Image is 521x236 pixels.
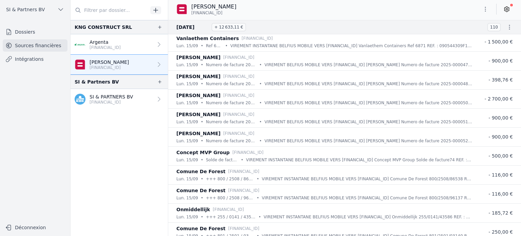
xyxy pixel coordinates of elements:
p: VIREMENT INSTANTANE BELFIUS MOBILE VERS [FINANCIAL_ID] Onmiddellijk 255/0141/43586 REF. : 0905402... [264,214,472,220]
div: • [259,61,262,68]
p: Numero de facture 2025-000052 [206,138,257,144]
div: KNG CONSTRUCT SRL [75,23,132,31]
p: [FINANCIAL_ID] [228,168,259,175]
p: [FINANCIAL_ID] [228,225,259,232]
div: • [257,176,259,182]
div: • [225,42,228,49]
a: Argenta [FINANCIAL_ID] [71,34,168,55]
span: SI & Partners BV [6,6,45,13]
div: • [201,138,203,144]
p: [PERSON_NAME] [176,110,220,119]
input: Filtrer par dossier... [71,4,148,16]
p: VIREMENT BELFIUS MOBILE VERS [FINANCIAL_ID] [PERSON_NAME] Numero de facture 2025-000047 REF. : 09... [265,61,472,68]
p: Numero de facture 2025-000048 [206,80,257,87]
p: [PERSON_NAME] [191,3,236,11]
p: [PERSON_NAME] [176,53,220,61]
img: belfius-1.png [75,59,85,70]
p: +++ 800 / 2508 / 96137 +++ [206,195,254,201]
p: lun. 15/09 [176,61,198,68]
p: [PERSON_NAME] [90,59,129,66]
span: - 900,00 € [488,134,513,140]
p: [FINANCIAL_ID] [242,35,273,42]
p: VIREMENT INSTANTANE BELFIUS MOBILE VERS [FINANCIAL_ID] Concept MVP Group Solde de facture74 REF. ... [246,157,472,163]
p: [FINANCIAL_ID] [90,65,129,70]
div: • [201,119,203,125]
p: lun. 15/09 [176,80,198,87]
div: • [201,99,203,106]
p: [FINANCIAL_ID] [223,130,254,137]
span: - 900,00 € [488,115,513,121]
div: • [258,214,261,220]
div: • [201,80,203,87]
p: VIREMENT BELFIUS MOBILE VERS [FINANCIAL_ID] [PERSON_NAME] Numero de facture 2025-000050 REF. : 09... [265,99,472,106]
p: Numero de facture 2025-000047 [206,61,257,68]
p: [FINANCIAL_ID] [90,99,133,105]
span: - 116,00 € [488,172,513,178]
div: • [241,157,243,163]
p: lun. 15/09 [176,42,198,49]
p: [FINANCIAL_ID] [213,206,244,213]
p: lun. 15/09 [176,176,198,182]
p: Solde de facture 74 [206,157,238,163]
p: Concept MVP Group [176,148,230,157]
a: [PERSON_NAME] [FINANCIAL_ID] [71,55,168,75]
p: lun. 15/09 [176,138,198,144]
p: VIREMENT BELFIUS MOBILE VERS [FINANCIAL_ID] [PERSON_NAME] Numero de facture 2025-000052 REF. : 09... [265,138,472,144]
span: - 2 700,00 € [484,96,513,102]
p: lun. 15/09 [176,119,198,125]
p: [FINANCIAL_ID] [223,111,254,118]
p: Comune De Forest [176,224,226,233]
div: • [259,80,262,87]
div: • [201,61,203,68]
p: VIREMENT INSTANTANE BELFIUS MOBILE VERS [FINANCIAL_ID] Comune De Forest 800/2508/96137 REF. : 090... [262,195,472,201]
div: SI & Partners BV [75,78,119,86]
p: [FINANCIAL_ID] [232,149,264,156]
span: - 1 500,00 € [484,39,513,44]
a: Dossiers [3,26,67,38]
p: [PERSON_NAME] [176,129,220,138]
div: • [201,42,203,49]
div: • [259,138,262,144]
div: • [201,157,203,163]
span: - 500,00 € [488,153,513,159]
p: SI & PARTNERS BV [90,93,133,100]
span: + 12 633,11 € [212,23,246,31]
span: - 900,00 € [488,58,513,63]
p: Vanlaethem Containers [176,34,239,42]
a: SI & PARTNERS BV [FINANCIAL_ID] [71,89,168,109]
span: - 398,76 € [488,77,513,83]
p: Argenta [90,39,121,46]
button: SI & Partners BV [3,4,67,15]
p: [FINANCIAL_ID] [90,45,121,50]
p: +++ 255 / 0141 / 43586 +++ [206,214,256,220]
p: [PERSON_NAME] [176,91,220,99]
p: [PERSON_NAME] [176,72,220,80]
p: +++ 800 / 2508 / 86538 +++ [206,176,254,182]
p: [FINANCIAL_ID] [228,187,259,194]
span: 110 [487,23,501,31]
div: • [257,195,259,201]
p: Ref 6871 [206,42,223,49]
button: Déconnexion [3,222,67,233]
div: • [259,99,262,106]
p: lun. 15/09 [176,99,198,106]
p: VIREMENT BELFIUS MOBILE VERS [FINANCIAL_ID] [PERSON_NAME] Numero de facture 2025-000048 REF. : 09... [265,80,472,87]
p: lun. 15/09 [176,157,198,163]
p: [FINANCIAL_ID] [223,73,254,80]
span: - 116,00 € [488,191,513,197]
div: • [259,119,262,125]
p: Numero de facture 2025-000051 [206,119,257,125]
a: Sources financières [3,39,67,52]
span: - 185,72 € [488,210,513,216]
p: lun. 15/09 [176,195,198,201]
div: • [201,195,203,201]
a: Intégrations [3,53,67,65]
div: • [201,214,203,220]
p: Comune De Forest [176,186,226,195]
div: • [201,176,203,182]
span: [FINANCIAL_ID] [191,10,223,16]
p: VIREMENT BELFIUS MOBILE VERS [FINANCIAL_ID] [PERSON_NAME] Numero de facture 2025-000051 REF. : 09... [265,119,472,125]
img: kbc.png [75,94,85,105]
p: VIREMENT INSTANTANE BELFIUS MOBILE VERS [FINANCIAL_ID] Vanlaethem Containers Ref 6871 REF. : 0905... [230,42,472,49]
p: lun. 15/09 [176,214,198,220]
